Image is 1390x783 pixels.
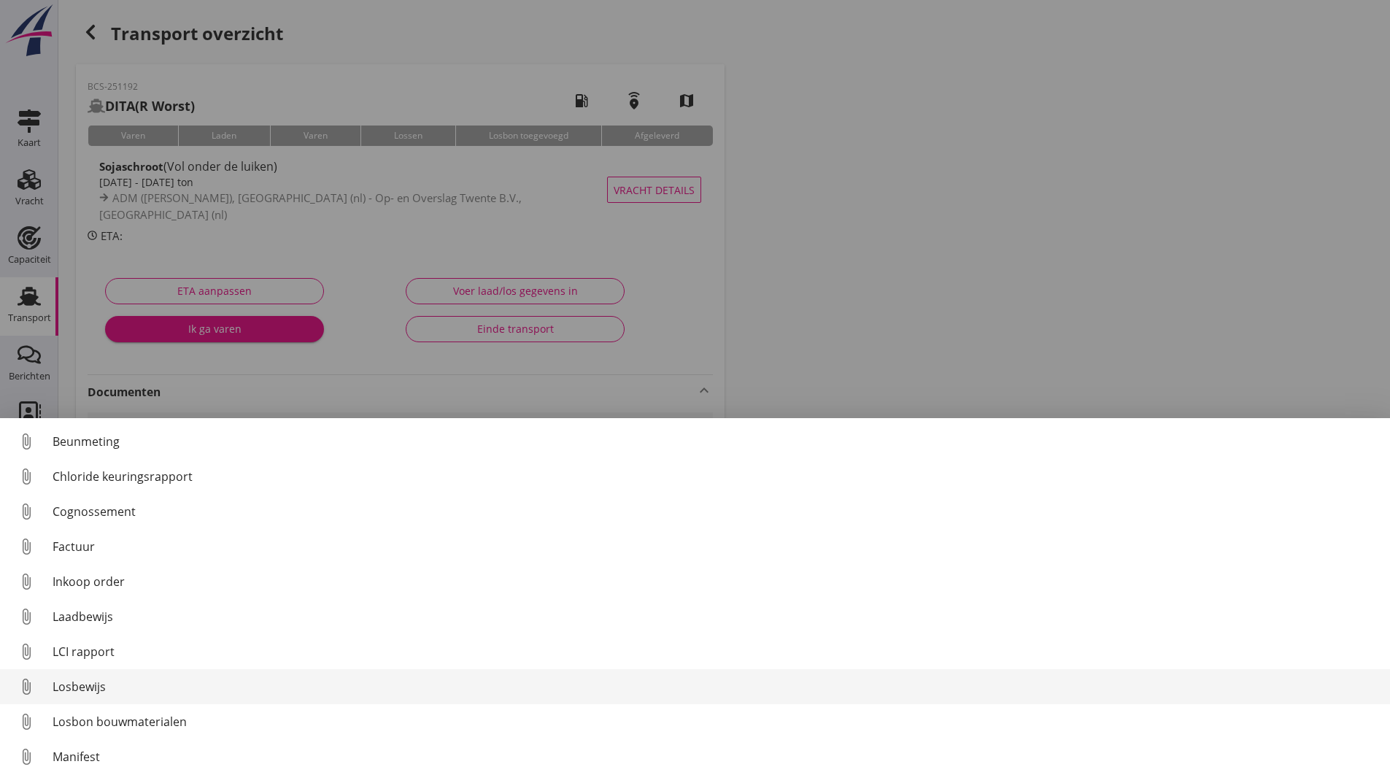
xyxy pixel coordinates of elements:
div: Beunmeting [53,433,1378,450]
div: Laadbewijs [53,608,1378,625]
i: attach_file [15,430,38,453]
div: Cognossement [53,503,1378,520]
i: attach_file [15,640,38,663]
div: Losbewijs [53,678,1378,695]
i: attach_file [15,745,38,768]
div: Chloride keuringsrapport [53,468,1378,485]
i: attach_file [15,535,38,558]
div: Factuur [53,538,1378,555]
i: attach_file [15,570,38,593]
i: attach_file [15,500,38,523]
div: Losbon bouwmaterialen [53,713,1378,730]
div: LCI rapport [53,643,1378,660]
i: attach_file [15,710,38,733]
i: attach_file [15,465,38,488]
i: attach_file [15,605,38,628]
i: attach_file [15,675,38,698]
div: Manifest [53,748,1378,765]
div: Inkoop order [53,573,1378,590]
